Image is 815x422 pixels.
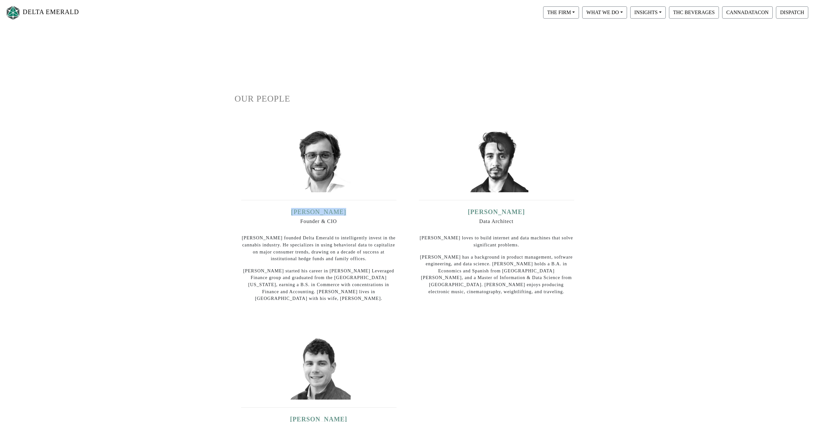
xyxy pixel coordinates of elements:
h1: OUR PEOPLE [235,94,581,104]
p: [PERSON_NAME] started his career in [PERSON_NAME] Leveraged Finance group and graduated from the ... [241,268,396,302]
a: THC BEVERAGES [667,9,721,15]
a: CANNADATACON [721,9,774,15]
h6: Data Architect [419,218,574,224]
a: DELTA EMERALD [5,3,79,23]
a: [PERSON_NAME] [291,208,346,215]
img: ian [287,128,351,192]
h6: Founder & CIO [241,218,396,224]
img: Logo [5,4,21,21]
a: DISPATCH [774,9,810,15]
button: WHAT WE DO [582,6,627,19]
p: [PERSON_NAME] founded Delta Emerald to intelligently invest in the cannabis industry. He speciali... [241,235,396,262]
p: [PERSON_NAME] has a background in product management, software engineering, and data science. [PE... [419,254,574,295]
button: INSIGHTS [630,6,666,19]
button: THE FIRM [543,6,579,19]
p: [PERSON_NAME] loves to build internet and data machines that solve significant problems. [419,235,574,248]
button: DISPATCH [776,6,808,19]
img: david [464,128,528,192]
a: [PERSON_NAME] [468,208,525,215]
button: THC BEVERAGES [669,6,719,19]
button: CANNADATACON [722,6,773,19]
img: mike [287,335,351,400]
